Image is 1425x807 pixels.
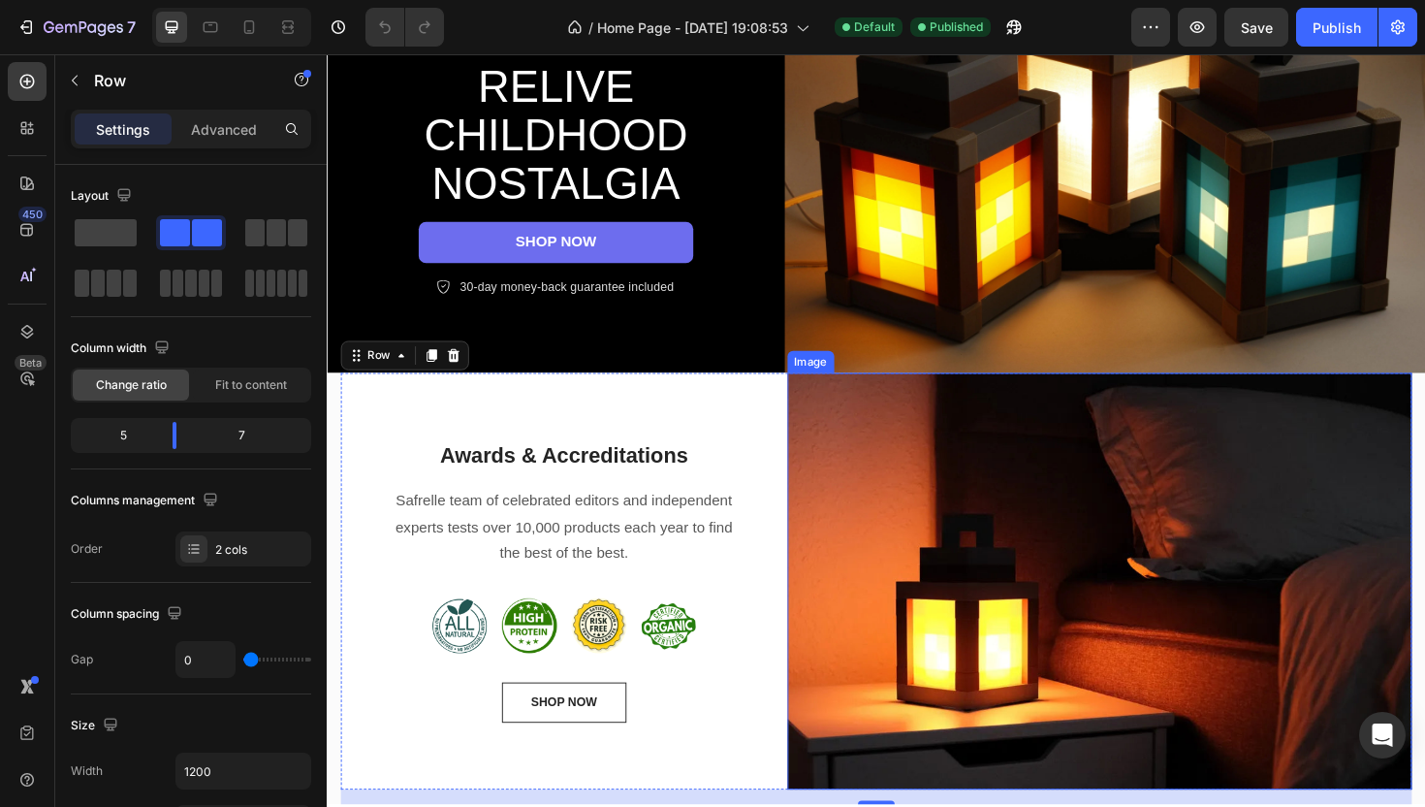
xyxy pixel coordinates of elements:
div: 5 [75,422,157,449]
img: Alt Image [259,576,317,634]
div: Undo/Redo [365,8,444,47]
span: Fit to content [215,376,287,394]
div: Width [71,762,103,780]
input: Auto [176,754,310,789]
span: Published [930,18,983,36]
div: Gap [71,651,93,668]
button: Save [1224,8,1288,47]
div: Open Intercom Messenger [1359,712,1406,759]
div: Size [71,713,122,739]
p: SHOP NOW [216,677,286,696]
div: 450 [18,207,47,222]
span: Default [854,18,895,36]
p: Row [94,69,259,92]
img: Alt Image [332,576,391,634]
p: Advanced [191,119,257,140]
button: 7 [8,8,144,47]
span: Home Page - [DATE] 19:08:53 [597,17,788,38]
img: Alt Image [185,576,243,634]
input: Auto [176,642,235,677]
span: / [588,17,593,38]
div: Layout [71,183,136,210]
div: Columns management [71,488,222,514]
div: Publish [1313,17,1361,38]
img: Alt Image [111,576,170,634]
p: 7 [127,16,136,39]
p: Settings [96,119,150,140]
div: 2 cols [215,541,306,559]
span: Change ratio [96,376,167,394]
div: 7 [192,422,307,449]
div: Row [39,310,71,328]
iframe: Design area [327,54,1425,807]
span: Save [1241,19,1273,36]
p: Awards & Accreditations [69,411,433,440]
div: Order [71,540,103,558]
p: Safrelle team of celebrated editors and independent experts tests over 10,000 products each year ... [69,460,433,543]
div: Image [491,317,533,335]
button: Publish [1296,8,1377,47]
img: Alt Image [488,338,1150,779]
a: SHOP NOW [185,665,317,708]
div: Beta [15,355,47,371]
div: Column spacing [71,601,186,628]
div: Column width [71,336,174,362]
